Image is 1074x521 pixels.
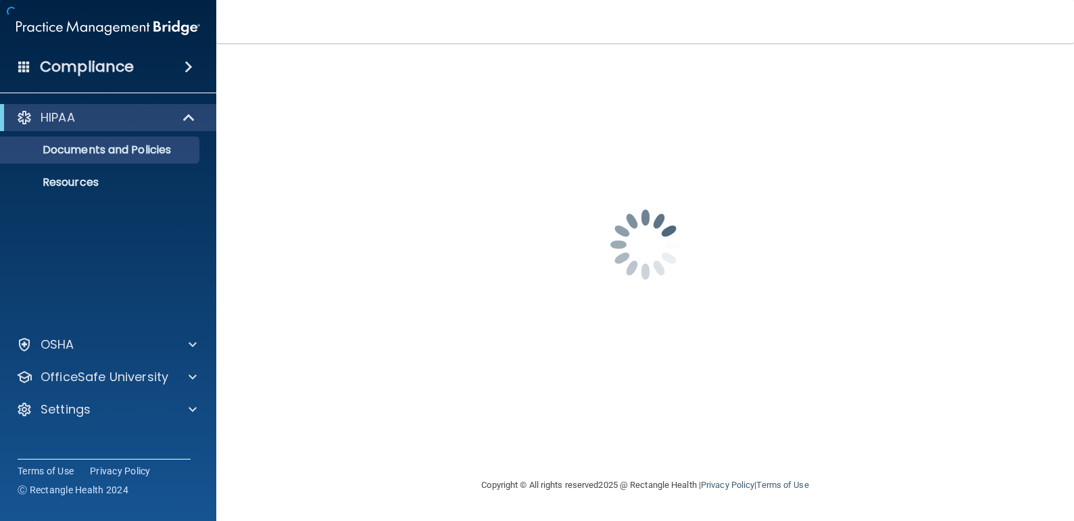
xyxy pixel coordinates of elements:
[16,369,197,385] a: OfficeSafe University
[16,14,200,41] img: PMB logo
[90,464,151,478] a: Privacy Policy
[41,401,91,418] p: Settings
[578,177,713,312] img: spinner.e123f6fc.gif
[41,369,168,385] p: OfficeSafe University
[9,143,193,157] p: Documents and Policies
[16,401,197,418] a: Settings
[840,425,1058,479] iframe: Drift Widget Chat Controller
[16,337,197,353] a: OSHA
[40,57,134,76] h4: Compliance
[41,337,74,353] p: OSHA
[41,109,75,126] p: HIPAA
[701,480,754,490] a: Privacy Policy
[18,464,74,478] a: Terms of Use
[18,483,128,497] span: Ⓒ Rectangle Health 2024
[16,109,196,126] a: HIPAA
[756,480,808,490] a: Terms of Use
[9,176,193,189] p: Resources
[399,464,892,507] div: Copyright © All rights reserved 2025 @ Rectangle Health | |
